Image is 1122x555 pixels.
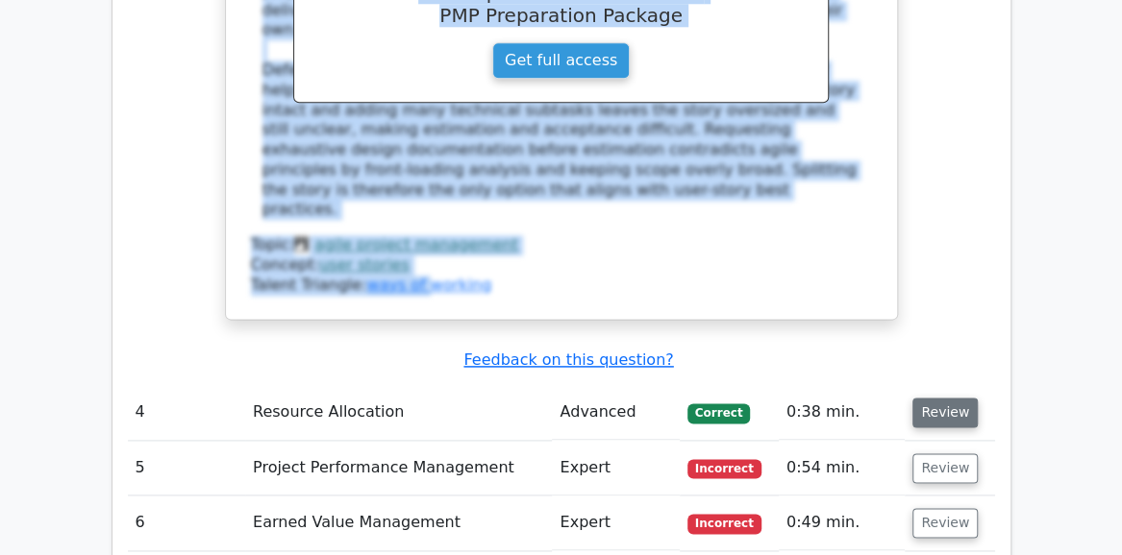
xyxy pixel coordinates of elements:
[319,255,410,274] a: user stories
[687,403,750,422] span: Correct
[251,235,872,255] div: Topic:
[128,385,245,440] td: 4
[779,495,905,550] td: 0:49 min.
[552,385,679,440] td: Advanced
[366,276,491,294] a: ways of working
[251,235,872,295] div: Talent Triangle:
[245,441,552,495] td: Project Performance Management
[687,514,761,533] span: Incorrect
[779,441,905,495] td: 0:54 min.
[552,441,679,495] td: Expert
[245,385,552,440] td: Resource Allocation
[314,235,518,253] a: agile project management
[463,350,673,369] a: Feedback on this question?
[251,255,872,276] div: Concept:
[912,453,978,483] button: Review
[687,459,761,478] span: Incorrect
[492,42,630,79] a: Get full access
[245,495,552,550] td: Earned Value Management
[128,441,245,495] td: 5
[912,398,978,427] button: Review
[912,508,978,538] button: Review
[552,495,679,550] td: Expert
[128,495,245,550] td: 6
[779,385,905,440] td: 0:38 min.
